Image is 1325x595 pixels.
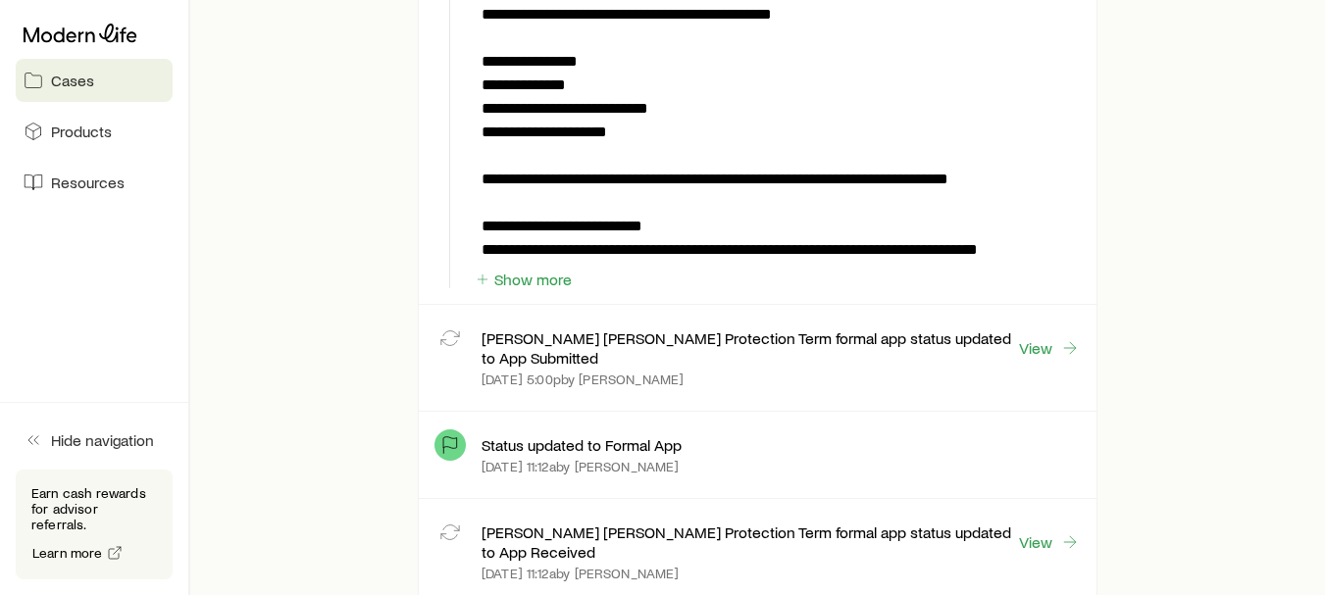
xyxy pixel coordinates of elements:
a: Resources [16,161,173,204]
a: Products [16,110,173,153]
span: Products [51,122,112,141]
span: Learn more [32,546,103,560]
a: Cases [16,59,173,102]
span: Cases [51,71,94,90]
p: Status updated to Formal App [482,435,682,455]
p: [PERSON_NAME] [PERSON_NAME] Protection Term formal app status updated to App Submitted [482,328,1018,368]
p: [DATE] 5:00p by [PERSON_NAME] [482,372,684,387]
a: View [1018,531,1081,553]
div: Earn cash rewards for advisor referrals.Learn more [16,470,173,579]
p: [DATE] 11:12a by [PERSON_NAME] [482,459,680,474]
span: Resources [51,173,125,192]
button: Hide navigation [16,419,173,462]
a: View [1018,337,1081,359]
button: Show more [474,271,573,289]
p: Earn cash rewards for advisor referrals. [31,485,157,532]
p: [DATE] 11:12a by [PERSON_NAME] [482,566,680,581]
p: [PERSON_NAME] [PERSON_NAME] Protection Term formal app status updated to App Received [482,522,1018,562]
span: Hide navigation [51,430,154,450]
